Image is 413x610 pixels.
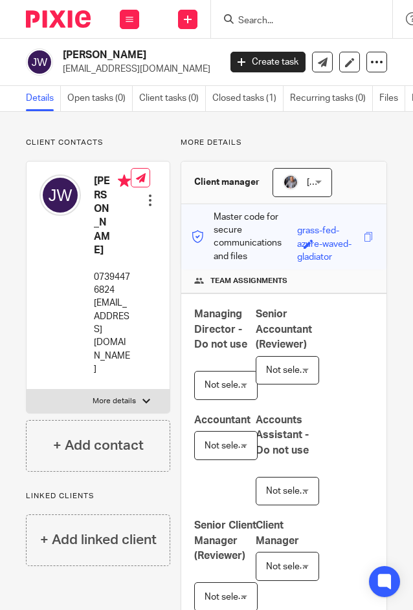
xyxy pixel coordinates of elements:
p: More details [93,396,136,406]
p: More details [181,138,387,148]
p: [EMAIL_ADDRESS][DOMAIN_NAME] [63,63,211,76]
p: Master code for secure communications and files [191,211,297,263]
a: Client tasks (0) [139,86,206,111]
div: grass-fed-azure-waved-gladiator [297,224,361,239]
a: Create task [230,52,306,72]
img: Pixie [26,10,91,28]
img: svg%3E [26,48,53,76]
span: Managing Director - Do not use [194,309,247,350]
a: Open tasks (0) [67,86,133,111]
p: 07394476824 [94,271,131,297]
span: Team assignments [210,276,287,286]
p: Linked clients [26,491,170,501]
h2: [PERSON_NAME] [63,48,181,62]
span: Senior Client Manager (Reviewer) [194,520,256,561]
p: Client contacts [26,138,170,148]
span: Senior Accountant (Reviewer) [256,309,312,350]
span: Accountant [194,415,251,425]
span: Not selected [205,381,257,390]
h4: + Add contact [53,436,144,456]
h4: [PERSON_NAME] [94,174,131,258]
span: Not selected [205,593,257,602]
a: Closed tasks (1) [212,86,284,111]
a: Recurring tasks (0) [290,86,373,111]
h4: + Add linked client [40,530,157,550]
h3: Client manager [194,176,260,189]
span: Not selected [205,441,257,450]
i: Primary [118,174,131,187]
span: Client Manager [256,520,299,545]
a: Details [26,86,61,111]
span: Not selected [266,562,318,571]
a: Files [379,86,405,111]
img: -%20%20-%20studio@ingrained.co.uk%20for%20%20-20220223%20at%20101413%20-%201W1A2026.jpg [283,174,298,190]
input: Search [237,16,353,27]
span: Not selected [266,487,318,496]
p: [EMAIL_ADDRESS][DOMAIN_NAME] [94,297,131,375]
img: svg%3E [39,174,81,216]
span: Accounts Assistant - Do not use [256,415,309,456]
span: [PERSON_NAME] [307,178,378,187]
span: Not selected [266,366,318,375]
